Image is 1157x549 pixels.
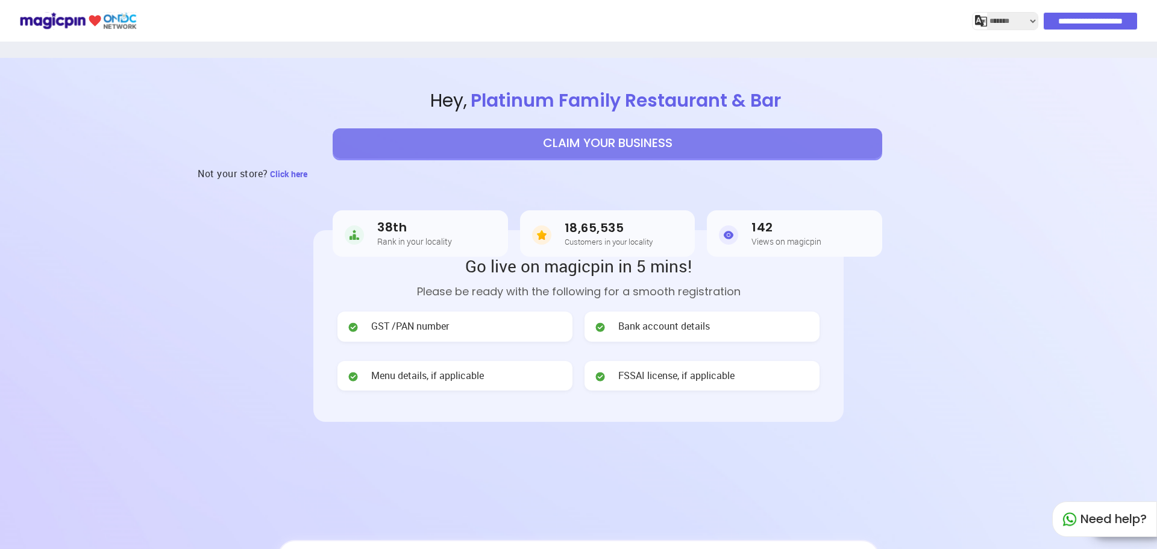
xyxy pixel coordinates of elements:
[270,168,307,180] span: Click here
[337,283,820,300] p: Please be ready with the following for a smooth registration
[19,10,137,31] img: ondc-logo-new-small.8a59708e.svg
[377,237,452,246] h5: Rank in your locality
[594,371,606,383] img: check
[1062,512,1077,527] img: whatapp_green.7240e66a.svg
[371,319,449,333] span: GST /PAN number
[333,128,882,158] button: CLAIM YOUR BUSINESS
[751,221,821,234] h3: 142
[719,223,738,247] img: Views
[565,221,653,235] h3: 18,65,535
[618,319,710,333] span: Bank account details
[345,223,364,247] img: Rank
[594,321,606,333] img: check
[377,221,452,234] h3: 38th
[565,237,653,246] h5: Customers in your locality
[347,321,359,333] img: check
[198,158,268,189] h3: Not your store?
[467,87,785,113] span: Platinum Family Restaurant & Bar
[618,369,735,383] span: FSSAI license, if applicable
[371,369,484,383] span: Menu details, if applicable
[347,371,359,383] img: check
[751,237,821,246] h5: Views on magicpin
[337,254,820,277] h2: Go live on magicpin in 5 mins!
[1052,501,1157,537] div: Need help?
[58,88,1157,114] span: Hey ,
[532,223,551,247] img: Customers
[975,15,987,27] img: j2MGCQAAAABJRU5ErkJggg==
